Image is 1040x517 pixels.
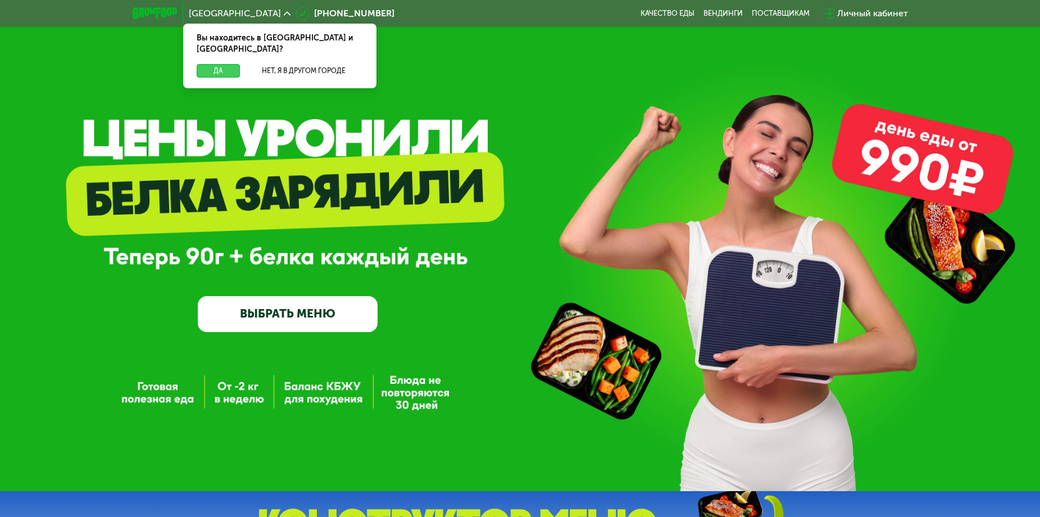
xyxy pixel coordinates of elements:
div: поставщикам [752,9,810,18]
a: ВЫБРАТЬ МЕНЮ [198,296,378,332]
button: Нет, я в другом городе [244,64,363,78]
div: Личный кабинет [837,7,908,20]
a: [PHONE_NUMBER] [296,7,394,20]
span: [GEOGRAPHIC_DATA] [189,9,281,18]
button: Да [197,64,240,78]
a: Вендинги [703,9,743,18]
a: Качество еды [641,9,694,18]
div: Вы находитесь в [GEOGRAPHIC_DATA] и [GEOGRAPHIC_DATA]? [183,24,376,64]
